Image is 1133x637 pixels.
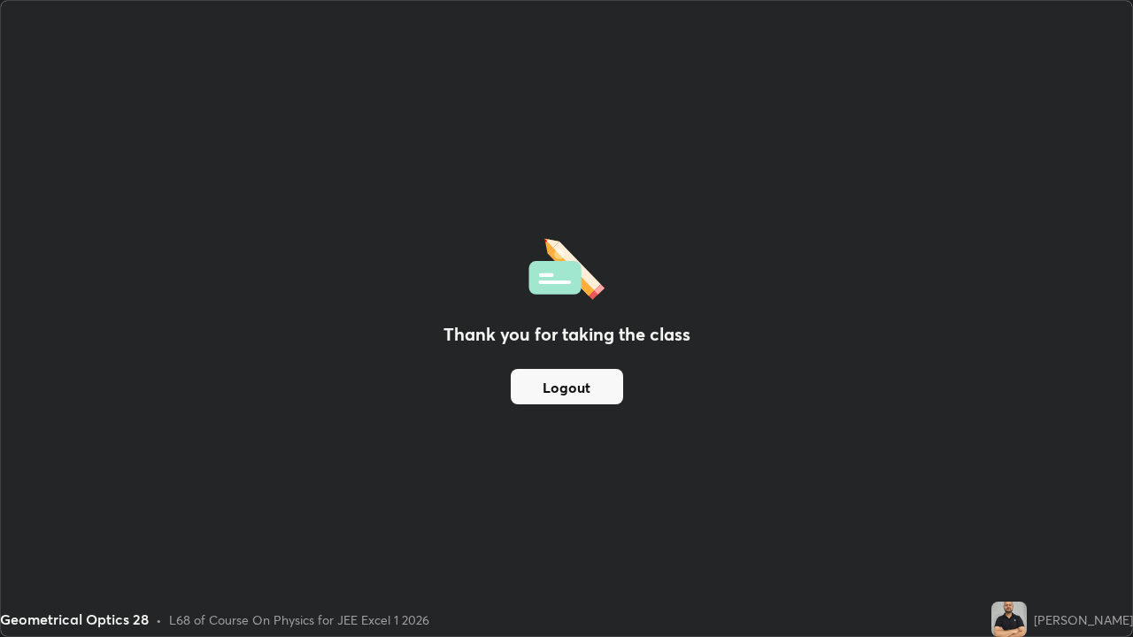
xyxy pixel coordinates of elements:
img: 88abb398c7ca4b1491dfe396cc999ae1.jpg [991,602,1027,637]
div: [PERSON_NAME] [1034,610,1133,629]
img: offlineFeedback.1438e8b3.svg [528,233,605,300]
div: L68 of Course On Physics for JEE Excel 1 2026 [169,610,429,629]
div: • [156,610,162,629]
h2: Thank you for taking the class [443,321,690,348]
button: Logout [511,369,623,404]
